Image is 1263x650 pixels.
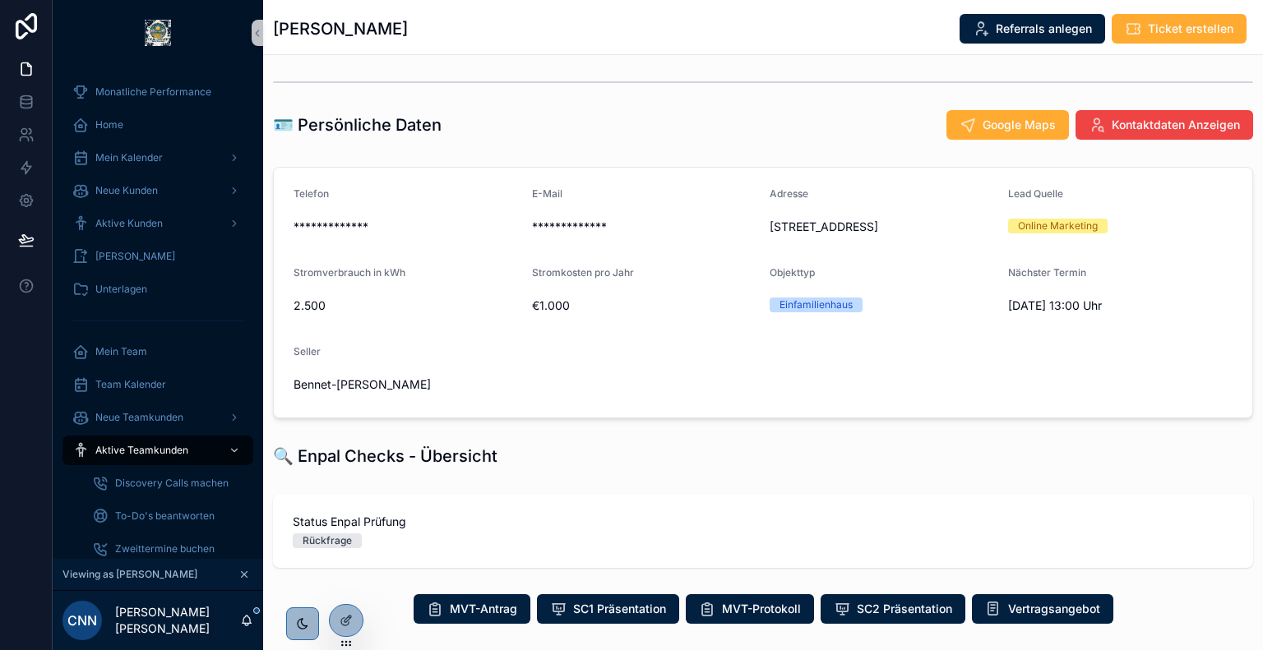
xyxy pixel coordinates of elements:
a: Aktive Teamkunden [62,436,253,465]
span: Monatliche Performance [95,85,211,99]
span: €1.000 [532,297,757,314]
a: Mein Kalender [62,143,253,173]
a: Neue Teamkunden [62,403,253,432]
button: SC1 Präsentation [537,594,679,624]
span: Telefon [294,187,329,200]
h1: 🔍 Enpal Checks - Übersicht [273,445,497,468]
img: App logo [145,20,171,46]
button: Kontaktdaten Anzeigen [1076,110,1253,140]
span: Stromverbrauch in kWh [294,266,405,279]
span: Neue Teamkunden [95,411,183,424]
span: SC2 Präsentation [857,601,952,617]
button: Ticket erstellen [1112,14,1247,44]
h1: 🪪 Persönliche Daten [273,113,442,136]
div: Rückfrage [303,533,352,548]
span: Vertragsangebot [1008,601,1100,617]
button: MVT-Antrag [414,594,530,624]
a: [PERSON_NAME] [62,242,253,271]
button: Referrals anlegen [960,14,1105,44]
span: Objekttyp [770,266,815,279]
a: Neue Kunden [62,176,253,205]
span: Kontaktdaten Anzeigen [1112,117,1240,133]
span: Seller [294,345,321,357]
span: Referrals anlegen [996,21,1092,37]
a: Team Kalender [62,370,253,399]
a: Aktive Kunden [62,209,253,238]
button: SC2 Präsentation [821,594,965,624]
div: Online Marketing [1018,219,1098,233]
span: [PERSON_NAME] [95,250,175,263]
span: Viewing as [PERSON_NAME] [62,568,197,581]
span: 2.500 [294,297,519,314]
span: Mein Kalender [95,151,163,164]
span: E-Mail [532,187,562,200]
span: Bennet-[PERSON_NAME] [294,376,519,393]
span: Team Kalender [95,378,166,391]
a: Zweittermine buchen [82,534,253,564]
span: Google Maps [983,117,1056,133]
a: Home [62,110,253,140]
span: Discovery Calls machen [115,477,229,490]
a: Mein Team [62,337,253,366]
button: Google Maps [946,110,1069,140]
span: Neue Kunden [95,184,158,197]
span: Home [95,118,123,131]
span: Aktive Kunden [95,217,163,230]
span: MVT-Protokoll [722,601,801,617]
span: Ticket erstellen [1148,21,1233,37]
div: scrollable content [53,66,263,559]
div: Einfamilienhaus [780,297,853,312]
span: Aktive Teamkunden [95,444,188,457]
button: MVT-Protokoll [686,594,814,624]
span: Unterlagen [95,283,147,296]
p: [PERSON_NAME] [PERSON_NAME] [115,604,240,637]
span: CNN [67,611,97,630]
a: Unterlagen [62,274,253,304]
span: Nächster Termin [1008,266,1086,279]
span: Lead Quelle [1008,187,1063,200]
span: Stromkosten pro Jahr [532,266,634,279]
span: To-Do's beantworten [115,509,215,523]
a: Discovery Calls machen [82,468,253,498]
a: Monatliche Performance [62,77,253,107]
span: Status Enpal Prüfung [293,514,1233,530]
a: To-Do's beantworten [82,501,253,531]
span: SC1 Präsentation [573,601,666,617]
span: Zweittermine buchen [115,542,215,555]
span: [STREET_ADDRESS] [770,219,995,235]
span: Mein Team [95,345,147,358]
span: Adresse [770,187,808,200]
span: MVT-Antrag [450,601,517,617]
button: Vertragsangebot [972,594,1113,624]
span: [DATE] 13:00 Uhr [1008,297,1233,314]
h1: [PERSON_NAME] [273,17,408,40]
